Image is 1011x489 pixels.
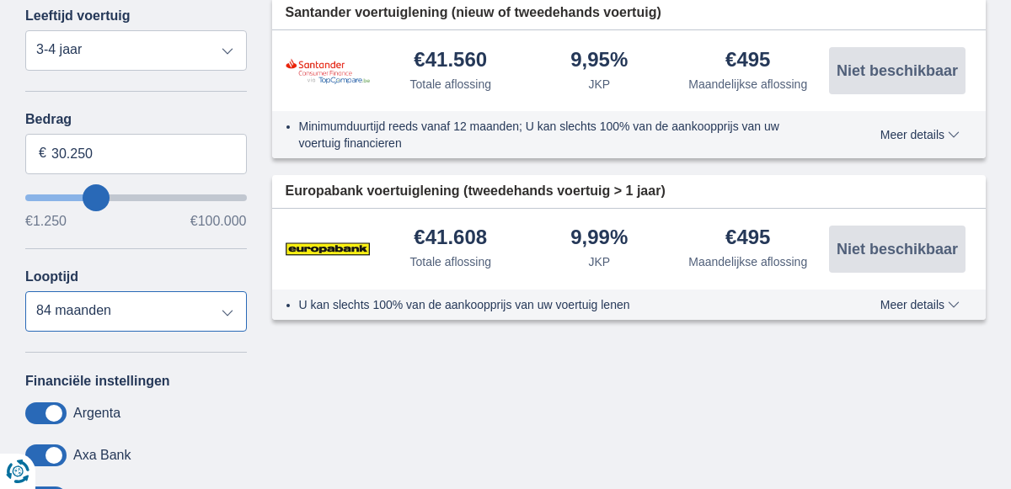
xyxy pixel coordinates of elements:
span: Meer details [880,129,960,141]
span: Meer details [880,299,960,311]
label: Bedrag [25,112,247,127]
img: product.pl.alt Europabank [286,228,370,270]
div: Totale aflossing [409,253,491,270]
div: 9,99% [570,227,628,250]
div: 9,95% [570,50,628,72]
label: Financiële instellingen [25,374,170,389]
label: Leeftijd voertuig [25,8,130,24]
label: Argenta [73,406,120,421]
span: Santander voertuiglening (nieuw of tweedehands voertuig) [286,3,661,23]
label: Looptijd [25,269,78,284]
div: €495 [725,227,770,250]
span: Niet beschikbaar [837,242,958,257]
button: Meer details [868,298,972,311]
label: Axa Bank [73,448,131,463]
li: Minimumduurtijd reeds vanaf 12 maanden; U kan slechts 100% van de aankoopprijs van uw voertuig fi... [299,118,819,151]
span: €1.250 [25,215,67,228]
div: JKP [588,253,610,270]
div: €41.560 [414,50,487,72]
li: U kan slechts 100% van de aankoopprijs van uw voertuig lenen [299,296,819,313]
div: Maandelijkse aflossing [688,253,807,270]
button: Niet beschikbaar [829,226,966,273]
div: €41.608 [414,227,487,250]
span: €100.000 [190,215,247,228]
img: product.pl.alt Santander [286,58,370,84]
div: Maandelijkse aflossing [688,76,807,93]
span: Europabank voertuiglening (tweedehands voertuig > 1 jaar) [286,182,666,201]
div: €495 [725,50,770,72]
div: JKP [588,76,610,93]
span: Niet beschikbaar [837,63,958,78]
div: Totale aflossing [409,76,491,93]
button: Meer details [868,128,972,141]
input: wantToBorrow [25,194,247,201]
button: Niet beschikbaar [829,47,966,94]
span: € [39,144,46,163]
